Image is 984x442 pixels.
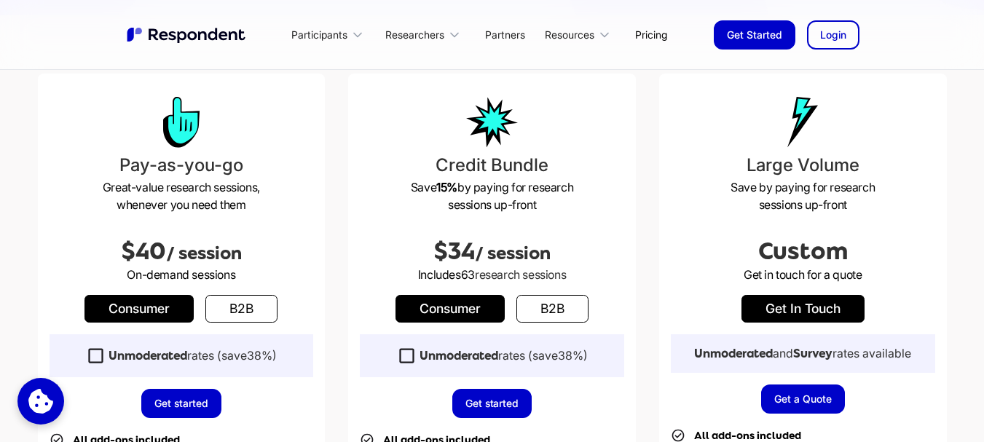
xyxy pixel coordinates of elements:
div: Resources [537,17,623,52]
div: Resources [545,28,594,42]
a: Get Started [714,20,795,50]
strong: Unmoderated [694,347,773,360]
h3: Credit Bundle [360,152,624,178]
img: Untitled UI logotext [125,25,249,44]
a: get in touch [741,295,865,323]
span: 38% [558,348,583,363]
p: Save by paying for research sessions up-front [360,178,624,213]
span: research sessions [475,267,566,282]
span: / session [475,243,551,264]
a: Partners [473,17,537,52]
span: 63 [461,267,475,282]
strong: Unmoderated [109,349,187,363]
a: Login [807,20,859,50]
p: On-demand sessions [50,266,314,283]
a: Consumer [395,295,505,323]
a: Get started [141,389,221,418]
strong: 15% [436,180,457,194]
div: rates (save ) [420,348,588,363]
strong: Survey [793,347,833,360]
span: $40 [121,238,166,264]
span: 38% [247,348,272,363]
a: Get a Quote [761,384,845,414]
p: Includes [360,266,624,283]
span: Custom [758,238,848,264]
div: Participants [283,17,377,52]
div: and rates available [694,346,911,361]
a: b2b [205,295,278,323]
div: Researchers [385,28,444,42]
span: / session [166,243,242,264]
p: Get in touch for a quote [671,266,935,283]
a: Get started [452,389,532,418]
a: Pricing [623,17,679,52]
a: home [125,25,249,44]
strong: Unmoderated [420,349,498,363]
div: Researchers [377,17,473,52]
p: Save by paying for research sessions up-front [671,178,935,213]
p: Great-value research sessions, whenever you need them [50,178,314,213]
div: Participants [291,28,347,42]
div: rates (save ) [109,348,277,363]
strong: All add-ons included [694,430,801,441]
a: Consumer [84,295,194,323]
span: $34 [433,238,475,264]
h3: Pay-as-you-go [50,152,314,178]
a: b2b [516,295,589,323]
h3: Large Volume [671,152,935,178]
